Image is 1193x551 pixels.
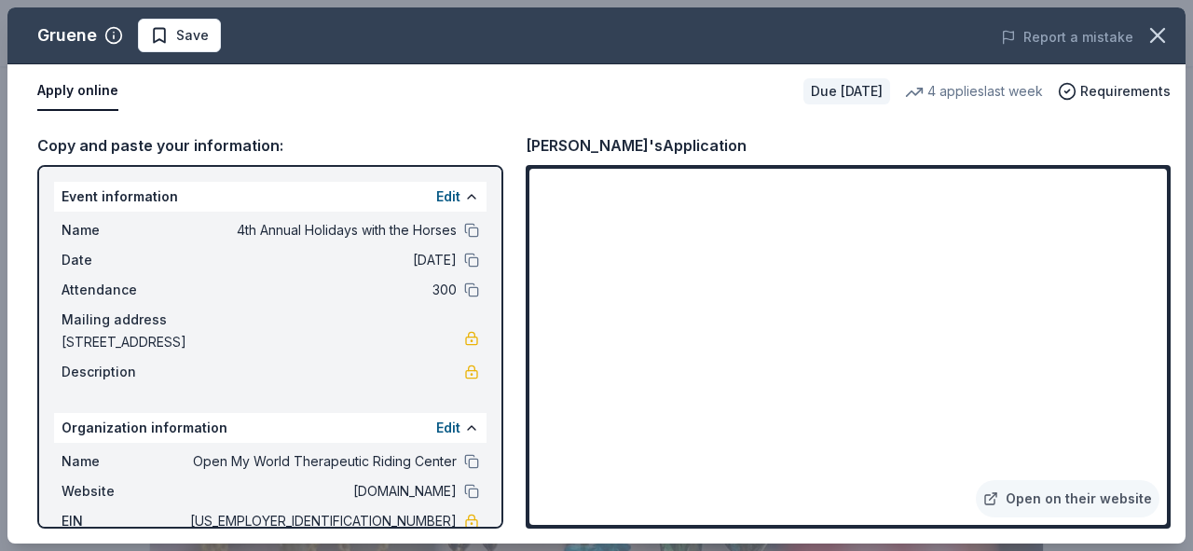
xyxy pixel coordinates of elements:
[186,510,457,532] span: [US_EMPLOYER_IDENTIFICATION_NUMBER]
[526,133,747,158] div: [PERSON_NAME]'s Application
[62,361,186,383] span: Description
[54,182,487,212] div: Event information
[176,24,209,47] span: Save
[62,279,186,301] span: Attendance
[37,21,97,50] div: Gruene
[905,80,1043,103] div: 4 applies last week
[803,78,890,104] div: Due [DATE]
[54,413,487,443] div: Organization information
[186,480,457,503] span: [DOMAIN_NAME]
[1058,80,1171,103] button: Requirements
[62,219,186,241] span: Name
[976,480,1159,517] a: Open on their website
[37,133,503,158] div: Copy and paste your information:
[62,249,186,271] span: Date
[62,309,479,331] div: Mailing address
[62,450,186,473] span: Name
[186,249,457,271] span: [DATE]
[37,72,118,111] button: Apply online
[1080,80,1171,103] span: Requirements
[186,450,457,473] span: Open My World Therapeutic Riding Center
[62,510,186,532] span: EIN
[436,417,460,439] button: Edit
[1001,26,1133,48] button: Report a mistake
[186,219,457,241] span: 4th Annual Holidays with the Horses
[436,186,460,208] button: Edit
[62,480,186,503] span: Website
[62,331,464,353] span: [STREET_ADDRESS]
[138,19,221,52] button: Save
[186,279,457,301] span: 300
